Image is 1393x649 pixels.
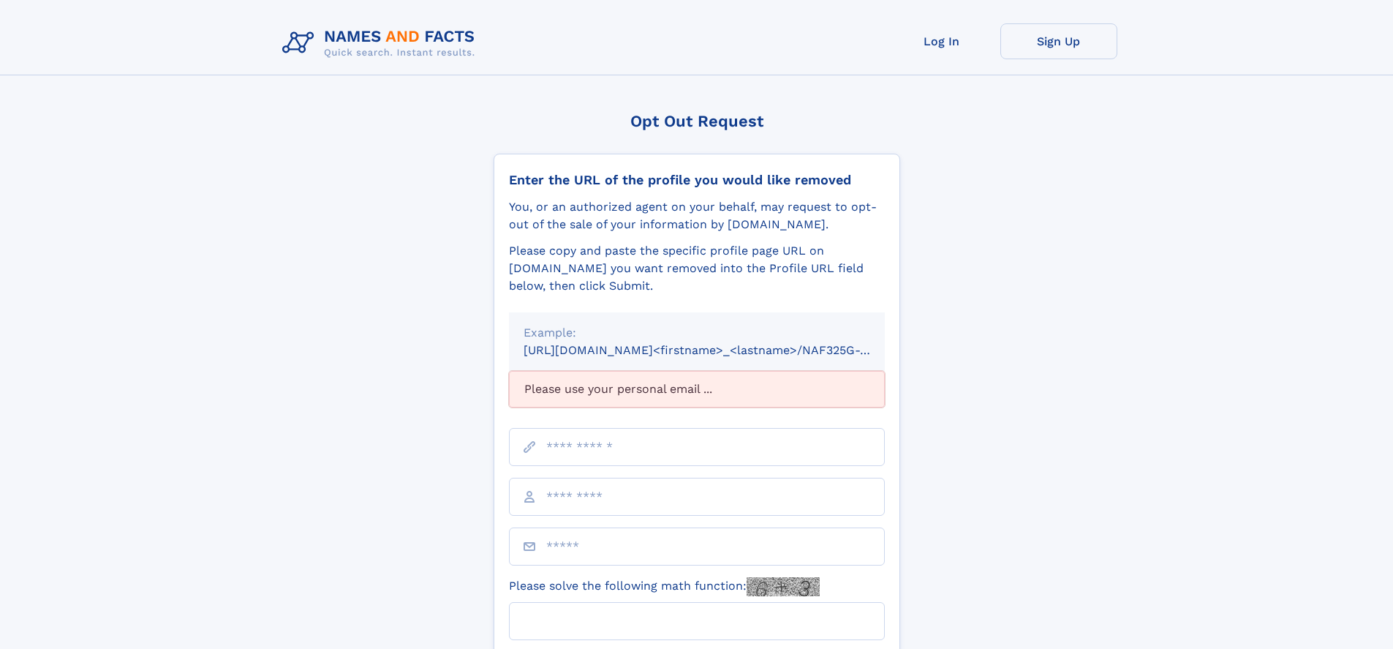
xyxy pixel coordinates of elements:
a: Sign Up [1000,23,1117,59]
img: Logo Names and Facts [276,23,487,63]
div: Please use your personal email ... [509,371,885,408]
a: Log In [883,23,1000,59]
div: Enter the URL of the profile you would like removed [509,172,885,188]
small: [URL][DOMAIN_NAME]<firstname>_<lastname>/NAF325G-xxxxxxxx [524,343,913,357]
div: Opt Out Request [494,112,900,130]
label: Please solve the following math function: [509,577,820,596]
div: Example: [524,324,870,342]
div: Please copy and paste the specific profile page URL on [DOMAIN_NAME] you want removed into the Pr... [509,242,885,295]
div: You, or an authorized agent on your behalf, may request to opt-out of the sale of your informatio... [509,198,885,233]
